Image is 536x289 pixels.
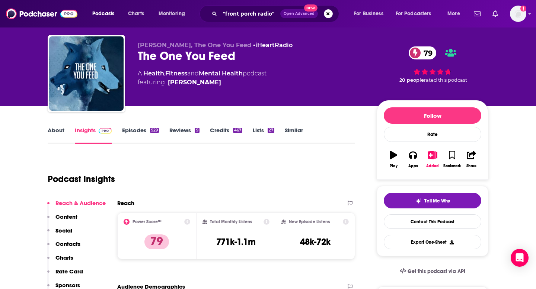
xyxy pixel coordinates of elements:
a: Charts [123,8,149,20]
span: 20 people [399,77,424,83]
div: A podcast [138,69,267,87]
div: Bookmark [443,164,461,168]
span: rated this podcast [424,77,467,83]
a: Credits467 [210,127,242,144]
button: open menu [153,8,195,20]
h2: Total Monthly Listens [210,219,252,224]
button: Open AdvancedNew [280,9,318,18]
button: Contacts [47,240,80,254]
span: Open Advanced [284,12,315,16]
span: Logged in as megcassidy [510,6,526,22]
a: Health [143,70,164,77]
p: Rate Card [55,268,83,275]
button: tell me why sparkleTell Me Why [384,193,481,208]
a: Mental Health [199,70,243,77]
p: 79 [144,234,169,249]
button: Reach & Audience [47,199,106,213]
div: Share [466,164,476,168]
h2: Power Score™ [133,219,162,224]
a: Eric Zimmer [168,78,221,87]
p: Reach & Audience [55,199,106,207]
button: Export One-Sheet [384,235,481,249]
button: open menu [87,8,124,20]
button: Bookmark [442,146,462,173]
button: open menu [391,8,442,20]
div: 79 20 peoplerated this podcast [377,42,488,88]
div: Added [426,164,439,168]
a: Reviews9 [169,127,199,144]
div: Apps [408,164,418,168]
span: New [304,4,318,12]
div: Search podcasts, credits, & more... [207,5,346,22]
img: Podchaser - Follow, Share and Rate Podcasts [6,7,77,21]
h1: Podcast Insights [48,173,115,185]
p: Content [55,213,77,220]
img: The One You Feed [49,36,124,111]
img: Podchaser Pro [99,128,112,134]
h2: New Episode Listens [289,219,330,224]
button: Content [47,213,77,227]
button: Social [47,227,72,241]
div: Play [390,164,398,168]
button: Follow [384,107,481,124]
h2: Reach [117,199,134,207]
p: Charts [55,254,73,261]
button: open menu [349,8,393,20]
div: 467 [233,128,242,133]
span: and [187,70,199,77]
button: Rate Card [47,268,83,282]
span: [PERSON_NAME], The One You Feed [138,42,251,49]
span: For Business [354,9,383,19]
span: • [253,42,293,49]
h3: 771k-1.1m [216,236,256,247]
a: Similar [285,127,303,144]
p: Contacts [55,240,80,247]
a: Show notifications dropdown [471,7,484,20]
span: featuring [138,78,267,87]
img: User Profile [510,6,526,22]
button: Show profile menu [510,6,526,22]
div: 929 [150,128,159,133]
span: Get this podcast via API [408,268,465,275]
button: Share [462,146,481,173]
input: Search podcasts, credits, & more... [220,8,280,20]
button: Apps [403,146,422,173]
p: Social [55,227,72,234]
p: Sponsors [55,282,80,289]
span: Monitoring [159,9,185,19]
span: Podcasts [92,9,114,19]
a: Episodes929 [122,127,159,144]
a: iHeartRadio [255,42,293,49]
svg: Add a profile image [520,6,526,12]
button: Added [423,146,442,173]
span: , [164,70,165,77]
span: Tell Me Why [424,198,450,204]
a: Get this podcast via API [394,262,471,280]
div: 9 [195,128,199,133]
button: open menu [442,8,469,20]
div: 27 [268,128,274,133]
span: For Podcasters [396,9,431,19]
span: 79 [416,46,436,59]
h3: 48k-72k [300,236,331,247]
a: Lists27 [253,127,274,144]
a: Show notifications dropdown [489,7,501,20]
a: InsightsPodchaser Pro [75,127,112,144]
a: 79 [409,46,436,59]
a: Contact This Podcast [384,214,481,229]
img: tell me why sparkle [415,198,421,204]
a: About [48,127,64,144]
span: Charts [128,9,144,19]
button: Charts [47,254,73,268]
a: Fitness [165,70,187,77]
button: Play [384,146,403,173]
span: More [447,9,460,19]
div: Open Intercom Messenger [511,249,529,267]
div: Rate [384,127,481,142]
